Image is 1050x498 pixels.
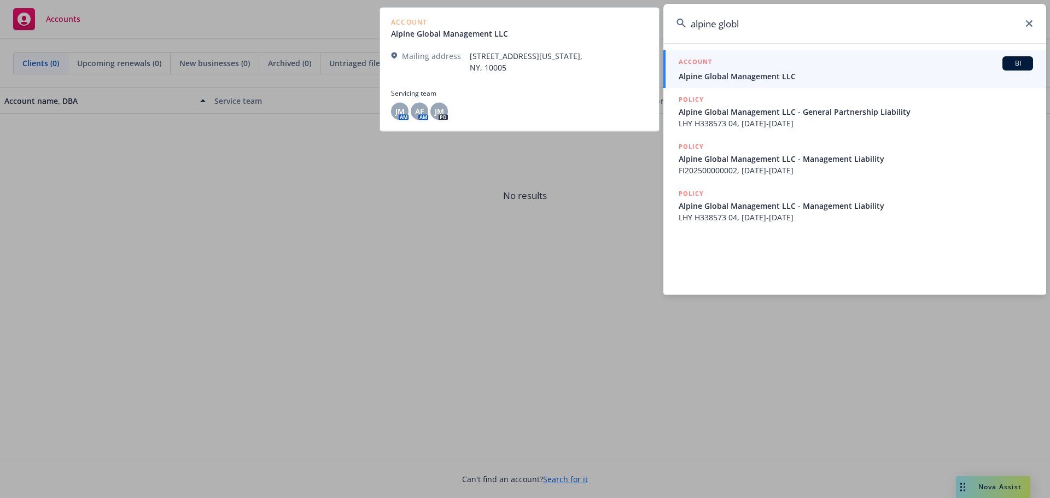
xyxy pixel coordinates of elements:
[679,94,704,105] h5: POLICY
[679,212,1033,223] span: LHY H338573 04, [DATE]-[DATE]
[679,200,1033,212] span: Alpine Global Management LLC - Management Liability
[679,153,1033,165] span: Alpine Global Management LLC - Management Liability
[679,141,704,152] h5: POLICY
[679,56,712,69] h5: ACCOUNT
[663,135,1046,182] a: POLICYAlpine Global Management LLC - Management LiabilityFI202500000002, [DATE]-[DATE]
[679,118,1033,129] span: LHY H338573 04, [DATE]-[DATE]
[663,182,1046,229] a: POLICYAlpine Global Management LLC - Management LiabilityLHY H338573 04, [DATE]-[DATE]
[679,188,704,199] h5: POLICY
[663,50,1046,88] a: ACCOUNTBIAlpine Global Management LLC
[679,71,1033,82] span: Alpine Global Management LLC
[679,106,1033,118] span: Alpine Global Management LLC - General Partnership Liability
[1007,58,1029,68] span: BI
[663,88,1046,135] a: POLICYAlpine Global Management LLC - General Partnership LiabilityLHY H338573 04, [DATE]-[DATE]
[679,165,1033,176] span: FI202500000002, [DATE]-[DATE]
[663,4,1046,43] input: Search...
